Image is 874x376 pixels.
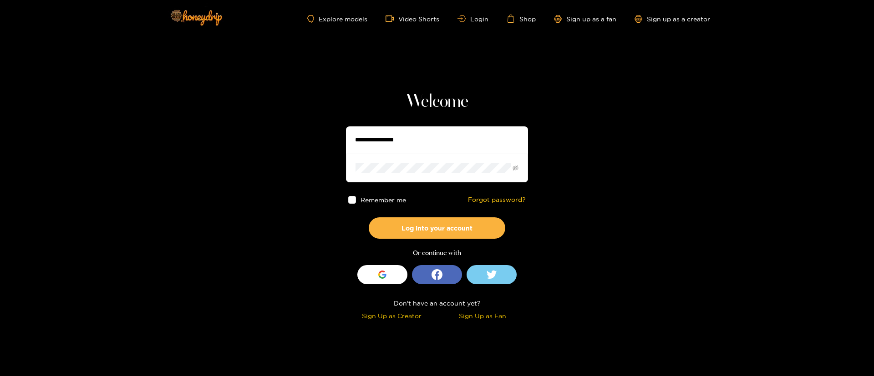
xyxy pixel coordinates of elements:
[361,196,406,203] span: Remember me
[369,217,505,239] button: Log into your account
[386,15,398,23] span: video-camera
[635,15,710,23] a: Sign up as a creator
[554,15,616,23] a: Sign up as a fan
[507,15,536,23] a: Shop
[346,91,528,113] h1: Welcome
[346,298,528,308] div: Don't have an account yet?
[457,15,488,22] a: Login
[513,165,518,171] span: eye-invisible
[468,196,526,204] a: Forgot password?
[348,311,435,321] div: Sign Up as Creator
[386,15,439,23] a: Video Shorts
[346,248,528,258] div: Or continue with
[307,15,367,23] a: Explore models
[439,311,526,321] div: Sign Up as Fan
